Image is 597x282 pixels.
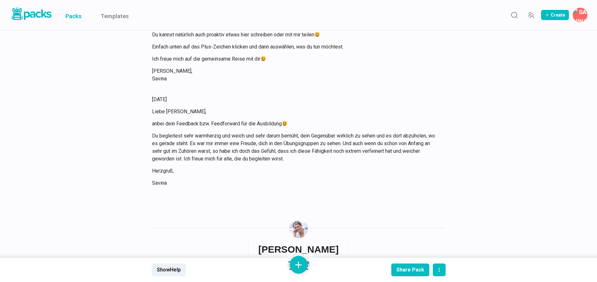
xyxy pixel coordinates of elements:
[152,31,438,39] p: Du kannst natürlich auch proaktiv etwas hier schreiben oder mit mir teilen
[315,32,320,37] img: 😃
[396,267,424,273] div: Share Pack
[433,263,446,276] button: actions
[152,55,438,63] p: Ich freue mich auf die gemeinsame Reise mit dir
[289,219,308,238] img: Savina Tilmann
[152,120,438,128] p: anbei dein Feedback bzw. Feedforward für die Ausbildung
[524,9,537,21] button: Manage Team Invites
[152,167,438,175] p: Herzgruß,
[282,121,287,126] img: 😃
[152,43,438,51] p: Einfach unten auf das Plus-Zeichen klicken und dann auswählen, was du tun möchtest.
[152,67,438,83] p: [PERSON_NAME], Savina
[152,96,438,103] p: [DATE]
[10,6,53,21] img: Packs logo
[152,108,438,115] p: Liebe [PERSON_NAME],
[152,132,438,163] p: Du begleitest sehr warmherzig und weich und sehr darum bemüht, dein Gegenüber wirklich zu sehen u...
[261,56,266,61] img: 😃
[508,9,521,21] button: Search
[541,10,569,20] button: Create Pack
[391,263,429,276] button: Share Pack
[152,179,438,187] p: Savina
[10,6,53,24] a: Packs logo
[258,244,339,255] h6: [PERSON_NAME]
[152,263,186,276] button: ShowHelp
[573,8,587,22] button: Savina Tilmann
